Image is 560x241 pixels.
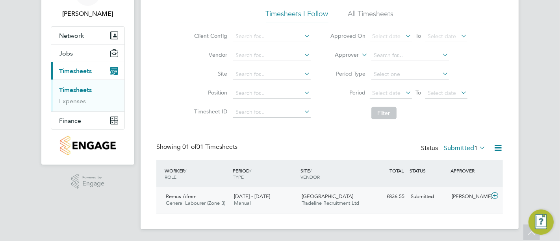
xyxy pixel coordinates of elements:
div: STATUS [408,163,449,178]
a: Powered byEngage [71,174,105,189]
div: Status [421,143,487,154]
label: Period Type [330,70,366,77]
a: Timesheets [59,86,92,94]
div: SITE [299,163,367,184]
label: Position [192,89,228,96]
a: Go to home page [51,136,125,155]
span: Sam Carter [51,9,125,19]
span: Select date [428,89,456,96]
div: WORKER [163,163,231,184]
span: Powered by [82,174,104,181]
span: Remus Afrem [166,193,197,200]
div: [PERSON_NAME] [449,190,490,203]
span: TOTAL [389,167,404,174]
span: 1 [474,144,478,152]
input: Search for... [233,69,311,80]
li: All Timesheets [348,9,394,23]
span: Select date [428,33,456,40]
div: APPROVER [449,163,490,178]
span: VENDOR [301,174,320,180]
a: Expenses [59,97,86,105]
div: Showing [156,143,239,151]
button: Filter [371,107,397,119]
span: Engage [82,180,104,187]
span: Tradeline Recruitment Ltd [302,200,360,206]
div: Submitted [408,190,449,203]
div: £836.55 [367,190,408,203]
label: Timesheet ID [192,108,228,115]
input: Search for... [233,88,311,99]
span: Select date [373,33,401,40]
button: Jobs [51,44,124,62]
span: 01 of [182,143,197,151]
img: countryside-properties-logo-retina.png [60,136,115,155]
input: Select one [371,69,449,80]
span: / [250,167,251,174]
label: Approved On [330,32,366,39]
span: Network [59,32,84,39]
div: PERIOD [231,163,299,184]
span: Timesheets [59,67,92,75]
span: To [414,31,424,41]
span: 01 Timesheets [182,143,237,151]
button: Finance [51,112,124,129]
label: Client Config [192,32,228,39]
span: Finance [59,117,81,124]
span: / [310,167,312,174]
span: Manual [234,200,251,206]
span: General Labourer (Zone 3) [166,200,225,206]
span: ROLE [165,174,176,180]
span: Select date [373,89,401,96]
span: / [185,167,186,174]
input: Search for... [233,50,311,61]
label: Submitted [444,144,486,152]
input: Search for... [233,107,311,118]
label: Approver [324,51,359,59]
span: [DATE] - [DATE] [234,193,270,200]
span: To [414,87,424,98]
label: Vendor [192,51,228,58]
button: Network [51,27,124,44]
span: Jobs [59,50,73,57]
div: Timesheets [51,80,124,111]
span: [GEOGRAPHIC_DATA] [302,193,354,200]
label: Site [192,70,228,77]
li: Timesheets I Follow [266,9,328,23]
button: Timesheets [51,62,124,80]
button: Engage Resource Center [528,209,554,235]
label: Period [330,89,366,96]
span: TYPE [233,174,244,180]
input: Search for... [371,50,449,61]
input: Search for... [233,31,311,42]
